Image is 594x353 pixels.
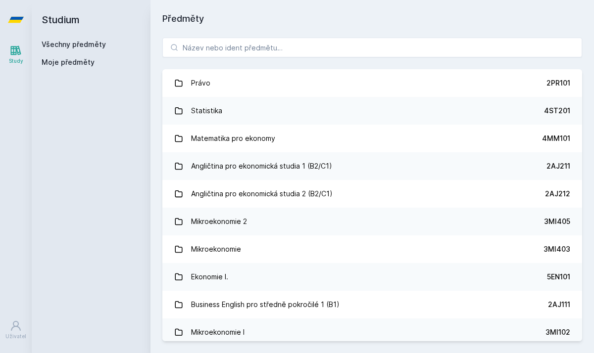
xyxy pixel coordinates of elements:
div: 2AJ211 [546,161,570,171]
a: Angličtina pro ekonomická studia 2 (B2/C1) 2AJ212 [162,180,582,208]
a: Ekonomie I. 5EN101 [162,263,582,291]
div: Matematika pro ekonomy [191,129,275,148]
div: 2PR101 [546,78,570,88]
div: Angličtina pro ekonomická studia 2 (B2/C1) [191,184,333,204]
a: Všechny předměty [42,40,106,48]
input: Název nebo ident předmětu… [162,38,582,57]
div: 3MI405 [544,217,570,226]
span: Moje předměty [42,57,95,67]
a: Právo 2PR101 [162,69,582,97]
a: Uživatel [2,315,30,345]
div: Uživatel [5,333,26,340]
a: Study [2,40,30,70]
a: Mikroekonomie I 3MI102 [162,318,582,346]
a: Mikroekonomie 2 3MI405 [162,208,582,235]
div: 2AJ111 [548,300,570,309]
a: Angličtina pro ekonomická studia 1 (B2/C1) 2AJ211 [162,152,582,180]
div: 5EN101 [547,272,570,282]
div: Právo [191,73,210,93]
div: Business English pro středně pokročilé 1 (B1) [191,295,340,314]
div: Ekonomie I. [191,267,228,287]
div: 4ST201 [544,106,570,116]
div: Mikroekonomie [191,239,241,259]
div: 4MM101 [542,133,570,143]
div: Mikroekonomie I [191,322,245,342]
div: Angličtina pro ekonomická studia 1 (B2/C1) [191,156,332,176]
a: Statistika 4ST201 [162,97,582,125]
div: Statistika [191,101,222,121]
div: 3MI403 [544,244,570,254]
a: Business English pro středně pokročilé 1 (B1) 2AJ111 [162,291,582,318]
div: Mikroekonomie 2 [191,212,247,231]
div: 3MI102 [545,327,570,337]
a: Matematika pro ekonomy 4MM101 [162,125,582,152]
h1: Předměty [162,12,582,26]
div: Study [9,57,23,65]
a: Mikroekonomie 3MI403 [162,235,582,263]
div: 2AJ212 [545,189,570,199]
